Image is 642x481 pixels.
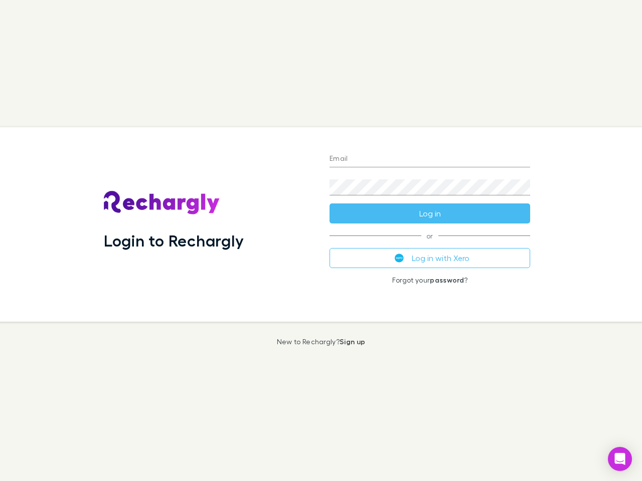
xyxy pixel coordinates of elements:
p: New to Rechargly? [277,338,366,346]
a: Sign up [340,337,365,346]
p: Forgot your ? [330,276,530,284]
img: Rechargly's Logo [104,191,220,215]
button: Log in with Xero [330,248,530,268]
button: Log in [330,203,530,223]
div: Open Intercom Messenger [608,447,632,471]
a: password [430,276,464,284]
h1: Login to Rechargly [104,231,244,250]
img: Xero's logo [395,254,404,263]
